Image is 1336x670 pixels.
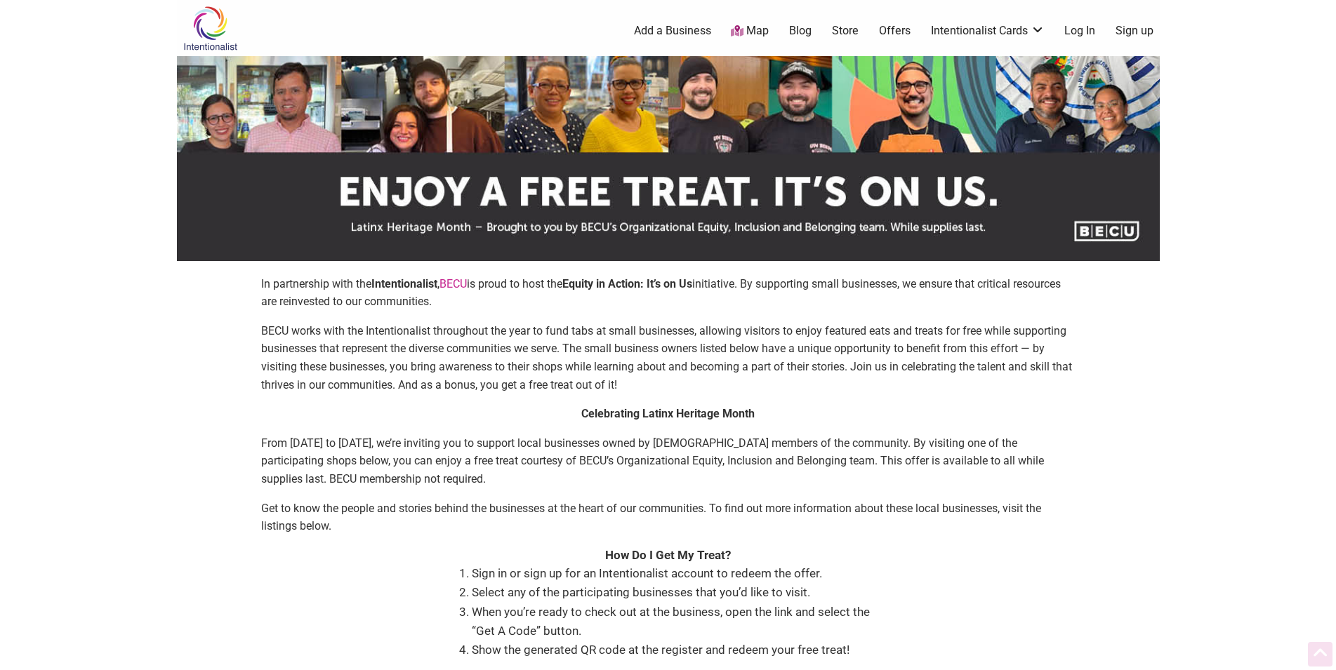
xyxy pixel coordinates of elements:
a: Sign up [1116,23,1153,39]
p: From [DATE] to [DATE], we’re inviting you to support local businesses owned by [DEMOGRAPHIC_DATA]... [261,434,1076,488]
li: Select any of the participating businesses that you’d like to visit. [472,583,879,602]
img: sponsor logo [177,56,1160,261]
a: Intentionalist Cards [931,23,1045,39]
a: Log In [1064,23,1095,39]
img: Intentionalist [177,6,244,51]
p: BECU works with the Intentionalist throughout the year to fund tabs at small businesses, allowing... [261,322,1076,394]
strong: How Do I Get My Treat? [605,548,731,562]
a: Add a Business [634,23,711,39]
strong: Celebrating Latinx Heritage Month [581,407,755,420]
a: Store [832,23,859,39]
strong: Equity in Action: It’s on Us [562,277,692,290]
a: Blog [789,23,812,39]
li: When you’re ready to check out at the business, open the link and select the “Get A Code” button. [472,603,879,641]
li: Show the generated QR code at the register and redeem your free treat! [472,641,879,659]
p: In partnership with the , is proud to host the initiative. By supporting small businesses, we ens... [261,275,1076,311]
strong: Intentionalist [371,277,437,290]
a: BECU [439,277,467,290]
a: Offers [879,23,911,39]
a: Map [731,23,769,39]
li: Sign in or sign up for an Intentionalist account to redeem the offer. [472,564,879,583]
div: Scroll Back to Top [1308,642,1332,666]
p: Get to know the people and stories behind the businesses at the heart of our communities. To find... [261,500,1076,535]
